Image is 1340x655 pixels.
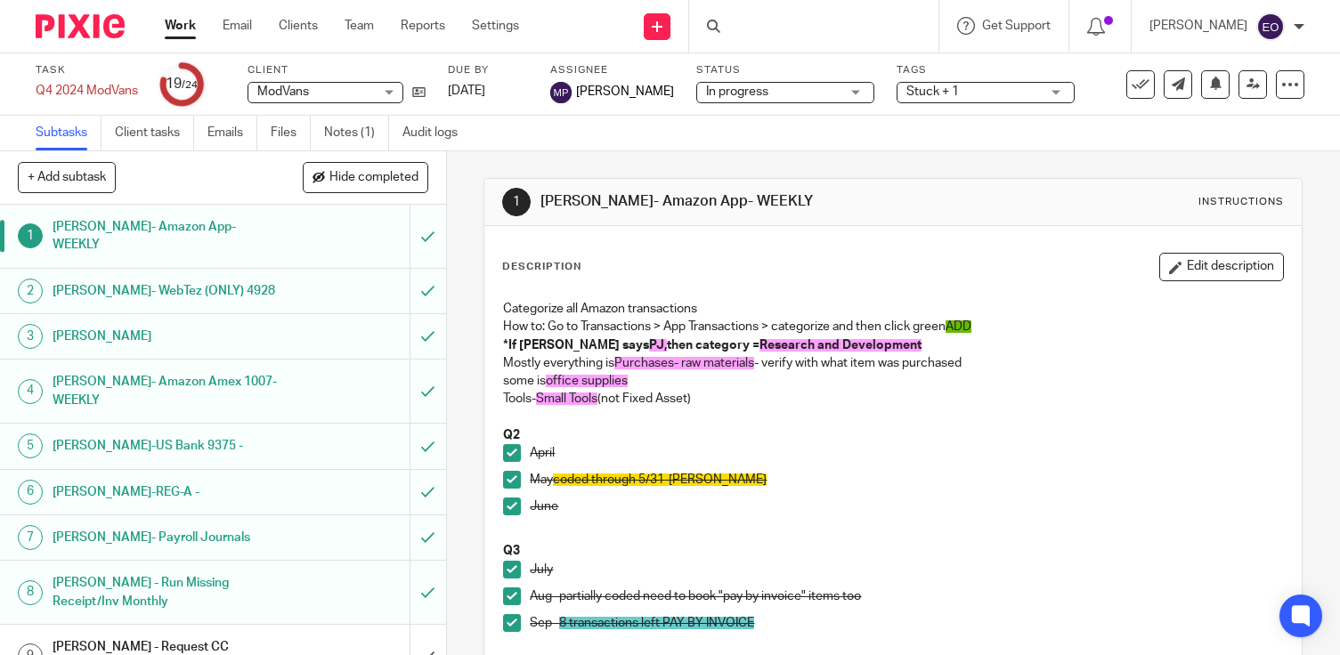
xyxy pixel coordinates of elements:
img: svg%3E [1256,12,1285,41]
h1: [PERSON_NAME] - Run Missing Receipt/Inv Monthly [53,570,279,615]
label: Tags [897,63,1075,77]
label: Status [696,63,874,77]
small: /24 [182,80,198,90]
p: Mostly everything is - verify with what item was purchased [503,354,1283,372]
div: 19 [166,74,198,94]
p: April [530,444,1283,462]
p: July [530,561,1283,578]
h1: [PERSON_NAME] [53,323,279,350]
p: May [530,471,1283,489]
img: svg%3E [550,82,572,103]
div: Q4 2024 ModVans [36,82,138,100]
label: Task [36,63,138,77]
strong: Q3 [503,545,520,557]
div: 1 [18,223,43,248]
span: [DATE] [448,85,485,97]
h1: [PERSON_NAME]-US Bank 9375 - [53,433,279,459]
a: Files [271,116,311,150]
button: + Add subtask [18,162,116,192]
a: Team [345,17,374,35]
button: Edit description [1159,253,1284,281]
a: Settings [472,17,519,35]
span: Stuck + 1 [906,85,959,98]
p: How to: Go to Transactions > App Transactions > categorize and then click green [503,318,1283,336]
div: 1 [502,188,531,216]
div: 7 [18,525,43,550]
p: June [530,497,1283,515]
label: Assignee [550,63,674,77]
span: ADD [946,320,971,333]
span: [PERSON_NAME] [576,83,674,101]
span: Research and Development [759,339,922,352]
a: Emails [207,116,257,150]
div: Instructions [1198,195,1284,209]
span: Small Tools [536,392,597,405]
h1: [PERSON_NAME]- Amazon App- WEEKLY [53,214,279,259]
h1: [PERSON_NAME]- Amazon App- WEEKLY [540,192,931,211]
a: Notes (1) [324,116,389,150]
h1: [PERSON_NAME]- Amazon Amex 1007-WEEKLY [53,368,279,414]
div: 8 [18,580,43,605]
strong: *If [PERSON_NAME] says then category = [503,339,922,352]
h1: [PERSON_NAME]-REG-A - [53,479,279,505]
a: Subtasks [36,116,102,150]
div: 6 [18,480,43,505]
a: Client tasks [115,116,194,150]
div: 2 [18,279,43,303]
p: Sep - [530,614,1283,632]
span: 8 transactions left PAY BY INVOICE [559,617,754,629]
label: Due by [448,63,528,77]
span: ModVans [257,85,309,98]
p: Categorize all Amazon transactions [503,300,1283,318]
p: Tools- (not Fixed Asset) [503,390,1283,408]
span: Get Support [982,20,1051,32]
strong: Q2 [503,429,520,441]
span: coded through 5/31-[PERSON_NAME] [553,473,767,486]
a: Work [165,17,196,35]
span: In progress [706,85,768,98]
h1: [PERSON_NAME]- Payroll Journals [53,524,279,551]
p: Aug- partially coded need to book "pay by invoice" items too [530,587,1283,605]
span: Purchases- raw materials [614,357,754,369]
a: Email [223,17,252,35]
span: Hide completed [329,171,418,185]
a: Audit logs [402,116,471,150]
p: Description [502,260,581,274]
p: [PERSON_NAME] [1149,17,1247,35]
button: Hide completed [303,162,428,192]
div: 5 [18,433,43,458]
span: office supplies [546,375,628,387]
span: PJ, [649,339,667,352]
h1: [PERSON_NAME]- WebTez (ONLY) 4928 [53,278,279,304]
div: 4 [18,379,43,404]
label: Client [248,63,426,77]
a: Reports [401,17,445,35]
p: some is [503,372,1283,390]
div: 3 [18,324,43,349]
img: Pixie [36,14,125,38]
a: Clients [279,17,318,35]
